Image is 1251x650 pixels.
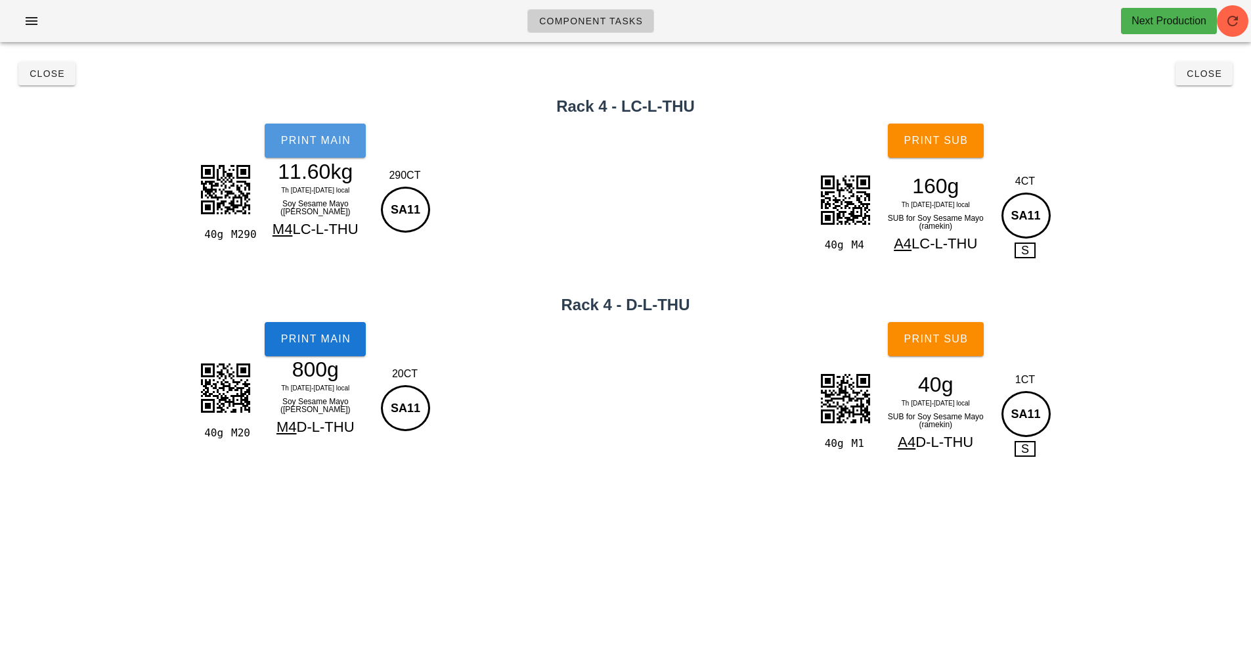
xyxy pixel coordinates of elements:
[18,62,76,85] button: Close
[297,419,355,435] span: D-L-THU
[915,434,973,450] span: D-L-THU
[8,95,1243,118] h2: Rack 4 - LC-L-THU
[199,425,226,442] div: 40g
[281,384,349,392] span: Th [DATE]-[DATE] local
[29,68,65,79] span: Close
[258,395,372,416] div: Soy Sesame Mayo ([PERSON_NAME])
[276,419,297,435] span: M4
[819,237,846,254] div: 40g
[879,212,993,233] div: SUB for Soy Sesame Mayo (ramekin)
[527,9,654,33] a: Component Tasks
[812,167,878,233] img: PkOqIjUDZIec3jq67GtA5DqaAFllh0iHCQEpb0I+QRpfQ+QuJfGHa0g5Id0dWXNkMFSlgLTPJgSECQFS1XJyyQdcu32JhqzPE...
[902,201,970,208] span: Th [DATE]-[DATE] local
[378,366,432,382] div: 20CT
[894,235,911,252] span: A4
[8,293,1243,317] h2: Rack 4 - D-L-THU
[998,174,1053,189] div: 4CT
[1175,62,1233,85] button: Close
[911,235,977,252] span: LC-L-THU
[998,372,1053,388] div: 1CT
[1001,193,1051,239] div: SA11
[812,365,878,431] img: KY6SQqiCAiTEPIF0xWPYIjMHt1DCOvEhmy9VYMnfcORF3I+kTiCg91DiBNiE0IeKIWQJVtUyaoSTa0oW7JIxsdmD4GtCtlzlU...
[381,385,430,431] div: SA11
[192,156,258,222] img: P4Ykg1f0HDIREfKdRLM3dZLBxMYBWCXQGVFDyMa95WMrhGR8bOYQmJKsOVf5K4JACCEobbQJIRvBJq5CCEFpo00I2Qg2cRVCC...
[1131,13,1206,29] div: Next Production
[226,226,253,243] div: M290
[879,375,993,394] div: 40g
[378,168,432,183] div: 290CT
[292,221,358,237] span: LC-L-THU
[265,124,366,158] button: Print Main
[1015,243,1036,258] span: S
[265,322,366,356] button: Print Main
[258,162,372,181] div: 11.60kg
[819,435,846,452] div: 40g
[846,237,873,254] div: M4
[903,135,968,147] span: Print Sub
[281,187,349,194] span: Th [DATE]-[DATE] local
[846,435,873,452] div: M1
[902,400,970,407] span: Th [DATE]-[DATE] local
[258,197,372,218] div: Soy Sesame Mayo ([PERSON_NAME])
[888,124,984,158] button: Print Sub
[226,425,253,442] div: M20
[381,187,430,233] div: SA11
[1186,68,1222,79] span: Close
[280,135,351,147] span: Print Main
[1015,441,1036,457] span: S
[898,434,915,450] span: A4
[258,360,372,379] div: 800g
[280,333,351,345] span: Print Main
[192,355,258,421] img: O0hi7ghsSEVeSSe2qRUTzMZvyrTS4csIjaxMZDPRCGb9hKxiY2BJIAQgW2zp8BWyNqbyk8RBQyEqNRoYyCNYpOpDISo1GhjII...
[273,221,293,237] span: M4
[879,176,993,196] div: 160g
[538,16,643,26] span: Component Tasks
[199,226,226,243] div: 40g
[879,410,993,431] div: SUB for Soy Sesame Mayo (ramekin)
[1001,391,1051,437] div: SA11
[888,322,984,356] button: Print Sub
[903,333,968,345] span: Print Sub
